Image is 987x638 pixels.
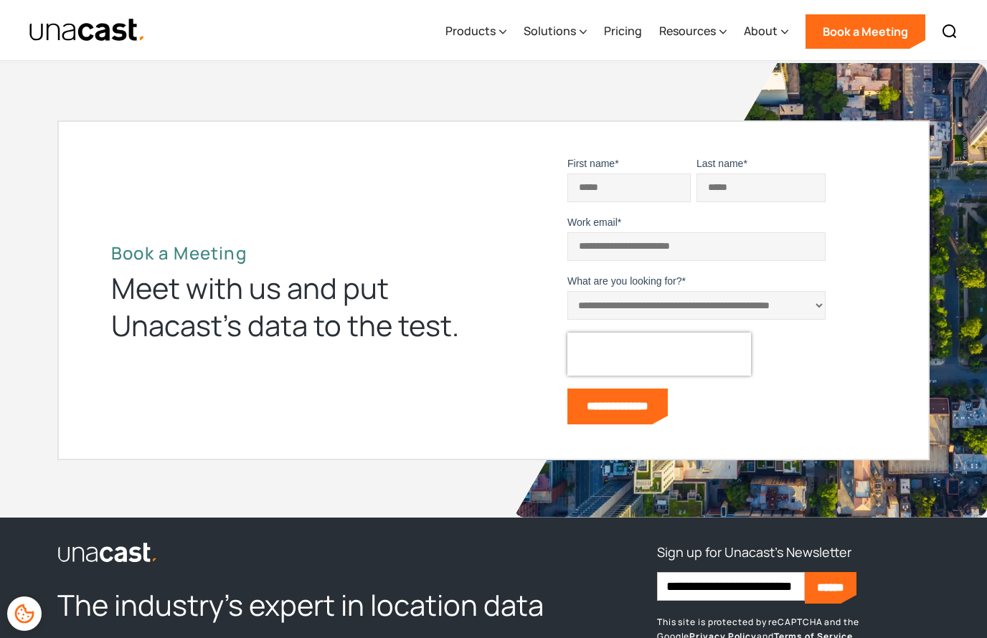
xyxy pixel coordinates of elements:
div: Products [445,2,506,61]
img: Search icon [941,23,958,40]
div: Meet with us and put Unacast’s data to the test. [111,270,484,344]
h2: Book a Meeting [111,242,484,264]
span: First name [567,158,615,169]
a: home [29,18,146,43]
span: Work email [567,216,618,228]
img: Unacast logo [57,542,158,563]
h3: Sign up for Unacast's Newsletter [657,541,851,563]
div: Cookie Preferences [7,596,42,631]
div: About [744,2,788,61]
span: Last name [696,158,743,169]
div: About [744,22,778,39]
div: Solutions [524,2,587,61]
span: What are you looking for? [567,275,682,287]
a: link to the homepage [57,541,557,563]
a: Pricing [604,2,642,61]
div: Resources [659,2,727,61]
div: Products [445,22,496,39]
div: Solutions [524,22,576,39]
iframe: reCAPTCHA [567,333,751,376]
div: Resources [659,22,716,39]
h2: The industry’s expert in location data [57,586,557,624]
img: bird's eye view of the city [514,63,987,518]
a: Book a Meeting [806,14,925,49]
img: Unacast text logo [29,18,146,43]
